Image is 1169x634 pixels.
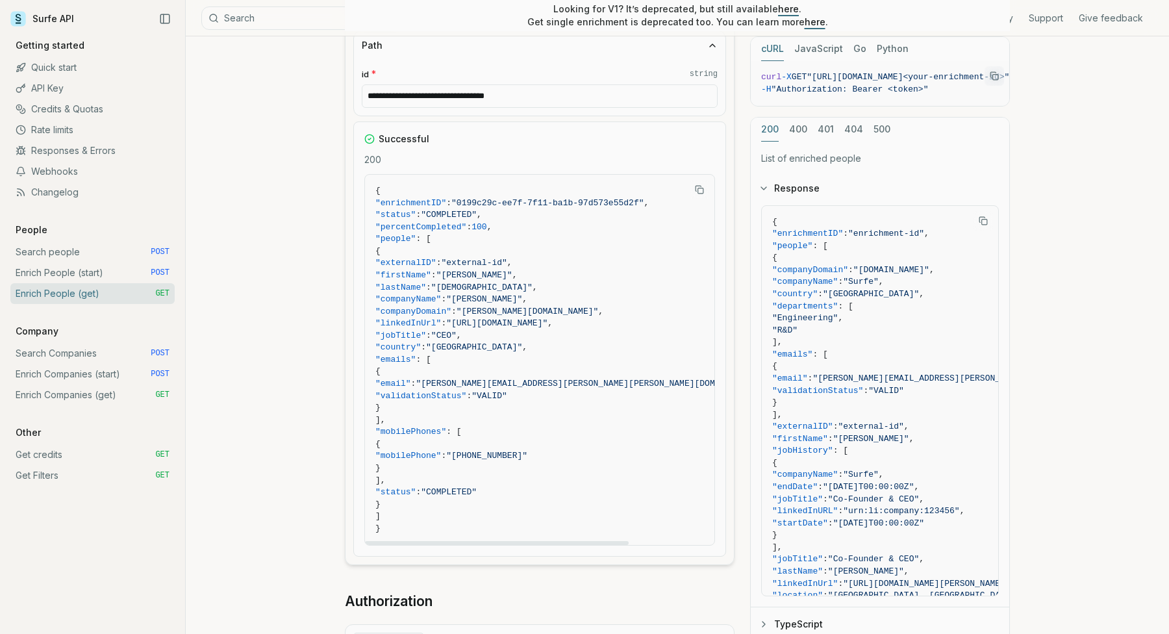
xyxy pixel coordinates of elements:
[828,554,919,564] span: "Co-Founder & CEO"
[772,494,823,504] span: "jobTitle"
[155,390,170,400] span: GET
[10,262,175,283] a: Enrich People (start) POST
[527,3,828,29] p: Looking for V1? It’s deprecated, but still available . Get single enrichment is deprecated too. Y...
[690,69,718,79] code: string
[772,542,783,552] span: ],
[848,265,853,275] span: :
[1029,12,1063,25] a: Support
[441,258,507,268] span: "external-id"
[818,289,823,299] span: :
[375,451,441,461] span: "mobilePhone"
[751,205,1009,607] div: Response
[772,265,848,275] span: "companyDomain"
[772,506,838,516] span: "linkedInURL"
[877,37,909,61] button: Python
[823,554,828,564] span: :
[772,530,777,540] span: }
[904,566,909,576] span: ,
[426,283,431,292] span: :
[794,37,843,61] button: JavaScript
[446,427,461,437] span: : [
[151,247,170,257] span: POST
[781,72,792,82] span: -X
[909,434,914,444] span: ,
[772,518,828,528] span: "startDate"
[362,68,369,81] span: id
[818,482,823,492] span: :
[761,72,781,82] span: curl
[441,318,446,328] span: :
[761,152,999,165] p: List of enriched people
[10,465,175,486] a: Get Filters GET
[772,482,818,492] span: "endDate"
[772,289,818,299] span: "country"
[10,182,175,203] a: Changelog
[10,78,175,99] a: API Key
[792,72,807,82] span: GET
[690,180,709,199] button: Copy Text
[507,258,512,268] span: ,
[375,331,426,340] span: "jobTitle"
[10,325,64,338] p: Company
[375,222,466,232] span: "percentCompleted"
[812,349,827,359] span: : [
[364,153,715,166] p: 200
[416,234,431,244] span: : [
[772,410,783,420] span: ],
[838,579,843,589] span: :
[375,234,416,244] span: "people"
[879,470,884,479] span: ,
[446,451,527,461] span: "[PHONE_NUMBER]"
[457,331,462,340] span: ,
[375,246,381,256] span: {
[155,470,170,481] span: GET
[421,487,477,497] span: "COMPLETED"
[772,579,838,589] span: "linkedInUrl"
[375,379,411,388] span: "email"
[833,446,848,455] span: : [
[547,318,553,328] span: ,
[441,451,446,461] span: :
[789,118,807,142] button: 400
[10,120,175,140] a: Rate limits
[375,475,386,485] span: ],
[436,258,442,268] span: :
[10,444,175,465] a: Get credits GET
[10,242,175,262] a: Search people POST
[151,348,170,359] span: POST
[772,301,838,311] span: "departments"
[375,210,416,220] span: "status"
[426,342,522,352] span: "[GEOGRAPHIC_DATA]"
[10,426,46,439] p: Other
[375,511,381,521] span: ]
[375,487,416,497] span: "status"
[375,403,381,412] span: }
[805,16,825,27] a: here
[10,385,175,405] a: Enrich Companies (get) GET
[838,313,843,323] span: ,
[375,500,381,509] span: }
[761,84,772,94] span: -H
[772,313,838,323] span: "Engineering"
[772,554,823,564] span: "jobTitle"
[914,482,919,492] span: ,
[919,289,924,299] span: ,
[441,294,446,304] span: :
[772,458,777,468] span: {
[853,37,866,61] button: Go
[375,524,381,533] span: }
[838,506,843,516] span: :
[477,210,482,220] span: ,
[431,331,457,340] span: "CEO"
[533,283,538,292] span: ,
[823,289,919,299] span: "[GEOGRAPHIC_DATA]"
[10,99,175,120] a: Credits & Quotas
[411,379,416,388] span: :
[772,277,838,286] span: "companyName"
[522,342,527,352] span: ,
[818,118,834,142] button: 401
[772,241,812,251] span: "people"
[151,369,170,379] span: POST
[823,590,828,600] span: :
[772,337,783,347] span: ],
